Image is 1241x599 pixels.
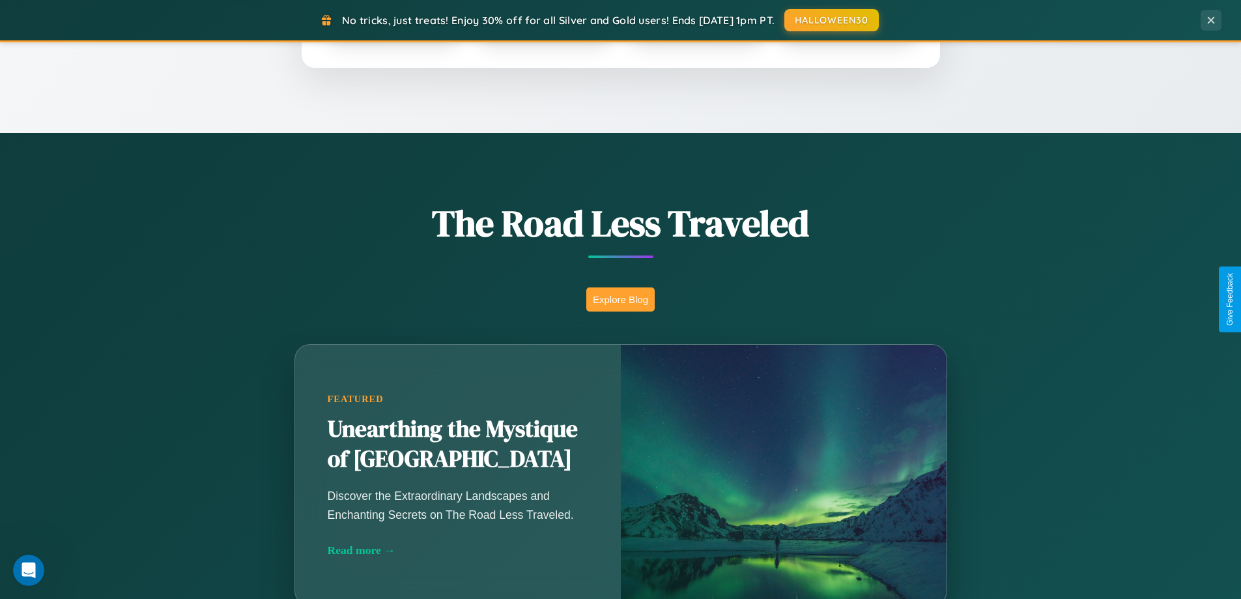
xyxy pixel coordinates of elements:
div: Give Feedback [1225,273,1234,326]
button: Explore Blog [586,287,655,312]
button: HALLOWEEN30 [784,9,879,31]
h2: Unearthing the Mystique of [GEOGRAPHIC_DATA] [328,415,588,475]
h1: The Road Less Traveled [230,198,1012,248]
div: Featured [328,394,588,405]
span: No tricks, just treats! Enjoy 30% off for all Silver and Gold users! Ends [DATE] 1pm PT. [342,14,775,27]
div: Read more → [328,544,588,557]
p: Discover the Extraordinary Landscapes and Enchanting Secrets on The Road Less Traveled. [328,487,588,523]
iframe: Intercom live chat [13,555,44,586]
